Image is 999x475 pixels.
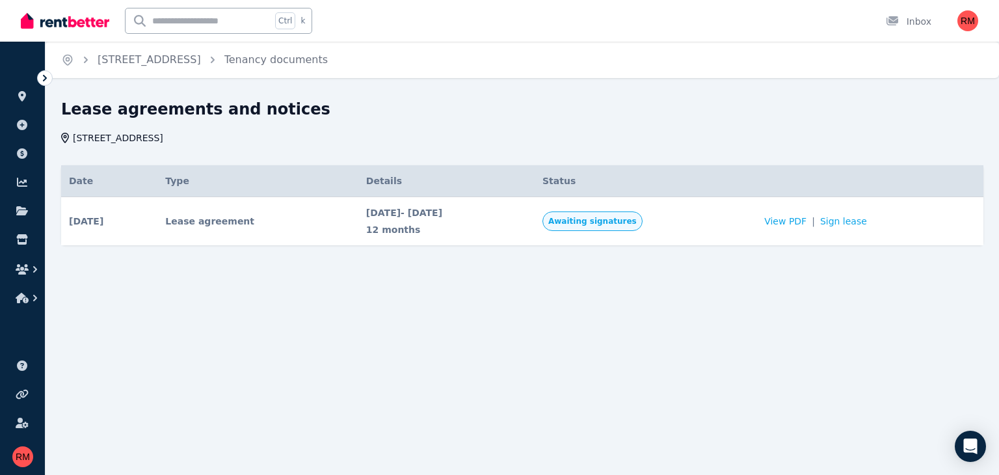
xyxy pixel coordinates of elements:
[366,206,527,219] span: [DATE] - [DATE]
[957,10,978,31] img: Rita Manoshina
[764,215,806,228] span: View PDF
[812,215,815,228] span: |
[12,446,33,467] img: Rita Manoshina
[886,15,931,28] div: Inbox
[300,16,305,26] span: k
[275,12,295,29] span: Ctrl
[21,11,109,31] img: RentBetter
[157,197,358,246] td: Lease agreement
[98,53,201,66] a: [STREET_ADDRESS]
[61,99,330,120] h1: Lease agreements and notices
[955,431,986,462] div: Open Intercom Messenger
[46,42,343,78] nav: Breadcrumb
[61,165,157,197] th: Date
[224,53,328,66] a: Tenancy documents
[548,216,637,226] span: Awaiting signatures
[535,165,756,197] th: Status
[73,131,163,144] span: [STREET_ADDRESS]
[157,165,358,197] th: Type
[358,165,535,197] th: Details
[820,215,867,228] a: Sign lease
[366,223,527,236] span: 12 months
[69,215,103,228] span: [DATE]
